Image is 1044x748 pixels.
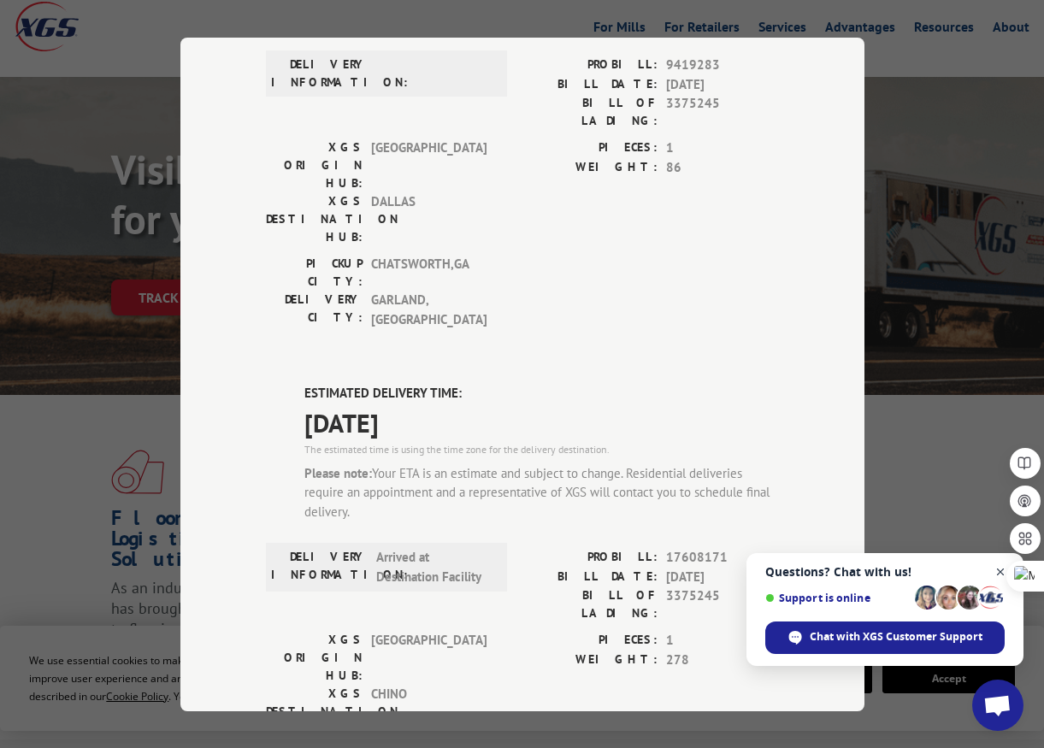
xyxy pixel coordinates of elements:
span: [DATE] [666,567,779,586]
span: Chat with XGS Customer Support [810,629,982,645]
span: [GEOGRAPHIC_DATA] [371,631,487,685]
span: Questions? Chat with us! [765,565,1005,579]
label: BILL DATE: [522,567,658,586]
span: CHINO [371,685,487,739]
label: PICKUP CITY: [266,255,363,291]
span: 86 [666,157,779,177]
label: PIECES: [522,631,658,651]
span: GARLAND , [GEOGRAPHIC_DATA] [371,291,487,329]
label: DELIVERY INFORMATION: [271,548,368,586]
span: 3375245 [666,94,779,130]
span: DALLAS [371,192,487,246]
label: WEIGHT: [522,157,658,177]
span: Support is online [765,592,909,604]
label: DELIVERY INFORMATION: [271,56,368,91]
div: Open chat [972,680,1023,731]
span: DELIVERED [304,4,779,43]
label: PROBILL: [522,548,658,568]
span: 17608171 [666,548,779,568]
label: XGS DESTINATION HUB: [266,192,363,246]
label: XGS ORIGIN HUB: [266,138,363,192]
span: 1 [666,138,779,158]
span: CHATSWORTH , GA [371,255,487,291]
div: The estimated time is using the time zone for the delivery destination. [304,441,779,456]
label: ESTIMATED DELIVERY TIME: [304,384,779,403]
div: Chat with XGS Customer Support [765,621,1005,654]
span: [DATE] [666,74,779,94]
div: Your ETA is an estimate and subject to change. Residential deliveries require an appointment and ... [304,463,779,521]
span: [DATE] [304,403,779,441]
label: XGS ORIGIN HUB: [266,631,363,685]
span: 9419283 [666,56,779,75]
label: WEIGHT: [522,650,658,669]
label: PIECES: [522,138,658,158]
span: [GEOGRAPHIC_DATA] [371,138,487,192]
label: BILL DATE: [522,74,658,94]
span: 3375245 [666,586,779,622]
label: BILL OF LADING: [522,586,658,622]
strong: Please note: [304,464,372,480]
label: PROBILL: [522,56,658,75]
span: 1 [666,631,779,651]
label: XGS DESTINATION HUB: [266,685,363,739]
label: DELIVERY CITY: [266,291,363,329]
span: 278 [666,650,779,669]
span: Close chat [990,562,1012,583]
label: BILL OF LADING: [522,94,658,130]
span: Arrived at Destination Facility [376,548,492,586]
